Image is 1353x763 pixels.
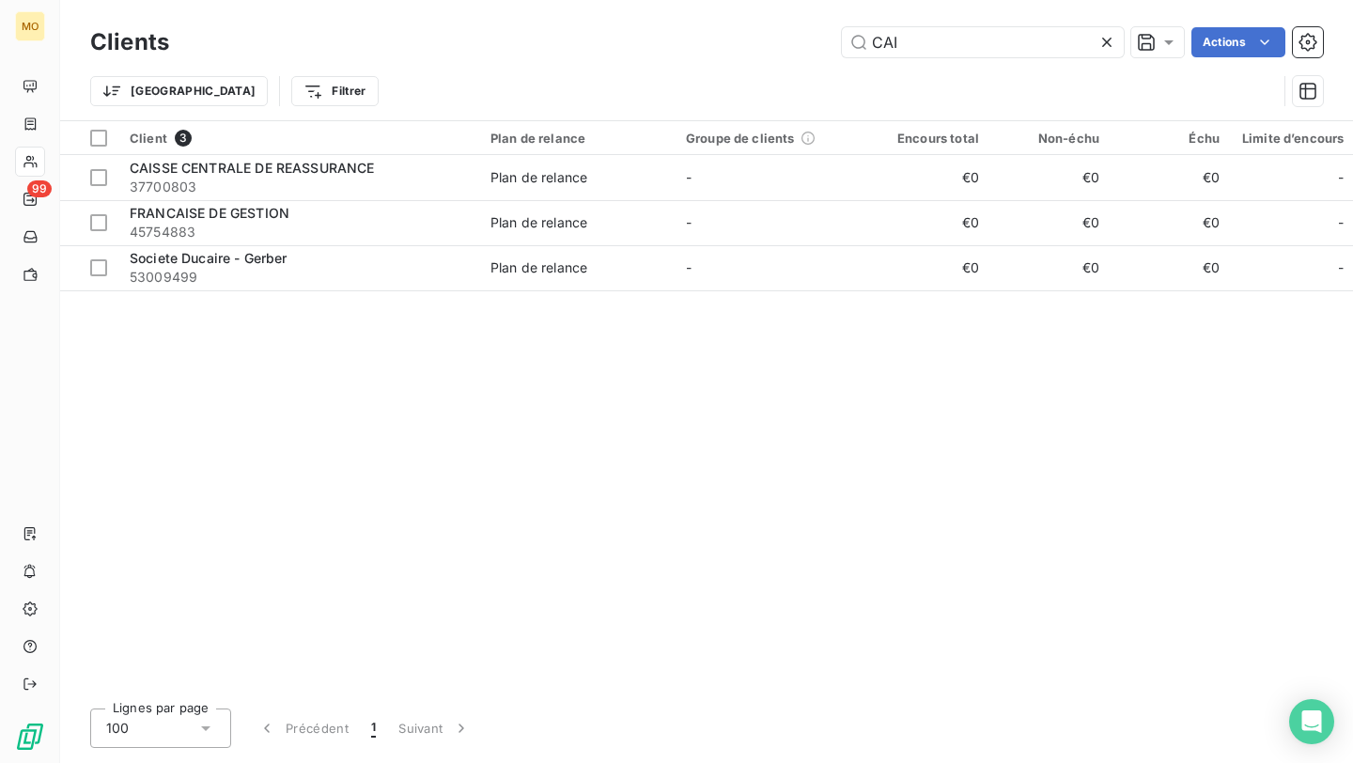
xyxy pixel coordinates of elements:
[15,11,45,41] div: MO
[870,245,990,290] td: €0
[1111,200,1231,245] td: €0
[371,719,376,738] span: 1
[1338,213,1344,232] span: -
[130,268,468,287] span: 53009499
[130,223,468,241] span: 45754883
[490,258,587,277] div: Plan de relance
[990,200,1111,245] td: €0
[686,169,692,185] span: -
[1242,131,1344,146] div: Limite d’encours
[15,722,45,752] img: Logo LeanPay
[870,155,990,200] td: €0
[1191,27,1285,57] button: Actions
[1122,131,1220,146] div: Échu
[90,25,169,59] h3: Clients
[130,250,288,266] span: Societe Ducaire - Gerber
[1111,155,1231,200] td: €0
[490,213,587,232] div: Plan de relance
[686,214,692,230] span: -
[175,130,192,147] span: 3
[870,200,990,245] td: €0
[90,76,268,106] button: [GEOGRAPHIC_DATA]
[881,131,979,146] div: Encours total
[990,245,1111,290] td: €0
[15,184,44,214] a: 99
[387,708,482,748] button: Suivant
[842,27,1124,57] input: Rechercher
[360,708,387,748] button: 1
[1338,168,1344,187] span: -
[130,131,167,146] span: Client
[106,719,129,738] span: 100
[130,205,289,221] span: FRANCAISE DE GESTION
[1002,131,1099,146] div: Non-échu
[686,259,692,275] span: -
[490,131,663,146] div: Plan de relance
[246,708,360,748] button: Précédent
[1289,699,1334,744] div: Open Intercom Messenger
[130,160,375,176] span: CAISSE CENTRALE DE REASSURANCE
[686,131,795,146] span: Groupe de clients
[27,180,52,197] span: 99
[291,76,378,106] button: Filtrer
[490,168,587,187] div: Plan de relance
[990,155,1111,200] td: €0
[1338,258,1344,277] span: -
[1111,245,1231,290] td: €0
[130,178,468,196] span: 37700803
